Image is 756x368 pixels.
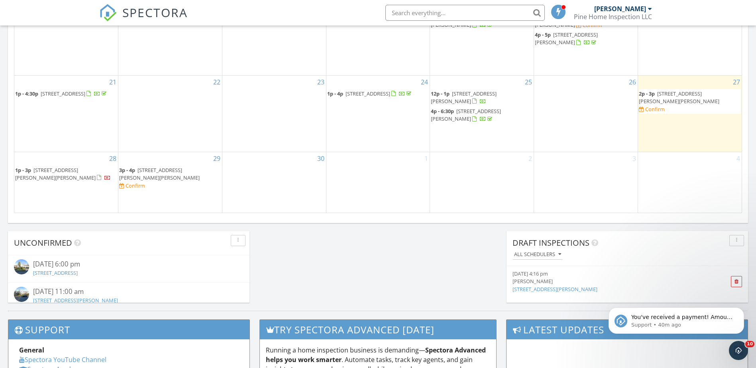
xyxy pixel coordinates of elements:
[326,152,430,213] td: Go to October 1, 2025
[431,90,497,105] a: 12p - 1p [STREET_ADDRESS][PERSON_NAME]
[639,106,665,113] a: Confirm
[535,31,598,46] a: 4p - 5p [STREET_ADDRESS][PERSON_NAME]
[122,4,188,21] span: SPECTORA
[527,152,534,165] a: Go to October 2, 2025
[627,76,638,88] a: Go to September 26, 2025
[119,166,200,181] span: [STREET_ADDRESS][PERSON_NAME][PERSON_NAME]
[431,90,450,97] span: 12p - 1p
[594,5,646,13] div: [PERSON_NAME]
[14,237,72,248] span: Unconfirmed
[126,182,145,189] div: Confirm
[14,287,29,302] img: streetview
[119,166,200,181] a: 3p - 4p [STREET_ADDRESS][PERSON_NAME][PERSON_NAME]
[431,108,454,115] span: 4p - 6:30p
[574,13,652,21] div: Pine Home Inspection LLC
[638,152,742,213] td: Go to October 4, 2025
[119,182,145,190] a: Confirm
[41,90,85,97] span: [STREET_ADDRESS]
[212,152,222,165] a: Go to September 29, 2025
[513,278,704,285] div: [PERSON_NAME]
[431,90,497,105] span: [STREET_ADDRESS][PERSON_NAME]
[638,75,742,152] td: Go to September 27, 2025
[639,89,741,114] a: 2p - 3p [STREET_ADDRESS][PERSON_NAME][PERSON_NAME] Confirm
[430,152,534,213] td: Go to October 2, 2025
[118,152,222,213] td: Go to September 29, 2025
[266,346,486,364] strong: Spectora Advanced helps you work smarter
[222,152,326,213] td: Go to September 30, 2025
[119,166,221,191] a: 3p - 4p [STREET_ADDRESS][PERSON_NAME][PERSON_NAME] Confirm
[513,270,704,293] a: [DATE] 4:16 pm [PERSON_NAME] [STREET_ADDRESS][PERSON_NAME]
[631,152,638,165] a: Go to October 3, 2025
[535,30,637,47] a: 4p - 5p [STREET_ADDRESS][PERSON_NAME]
[14,152,118,213] td: Go to September 28, 2025
[316,152,326,165] a: Go to September 30, 2025
[513,270,704,278] div: [DATE] 4:16 pm
[534,75,638,152] td: Go to September 26, 2025
[15,89,117,99] a: 1p - 4:30p [STREET_ADDRESS]
[513,249,563,260] button: All schedulers
[431,14,497,28] span: [STREET_ADDRESS][PERSON_NAME]
[15,166,111,181] a: 1p - 3p [STREET_ADDRESS][PERSON_NAME][PERSON_NAME]
[513,237,589,248] span: Draft Inspections
[33,297,118,304] a: [STREET_ADDRESS][PERSON_NAME]
[597,291,756,346] iframe: Intercom notifications message
[33,287,224,297] div: [DATE] 11:00 am
[639,90,655,97] span: 2p - 3p
[14,75,118,152] td: Go to September 21, 2025
[15,90,38,97] span: 1p - 4:30p
[745,341,754,347] span: 10
[419,76,430,88] a: Go to September 24, 2025
[14,259,29,274] img: streetview
[316,76,326,88] a: Go to September 23, 2025
[731,76,742,88] a: Go to September 27, 2025
[639,90,719,105] a: 2p - 3p [STREET_ADDRESS][PERSON_NAME][PERSON_NAME]
[108,152,118,165] a: Go to September 28, 2025
[645,106,665,112] div: Confirm
[15,166,31,174] span: 1p - 3p
[535,14,603,28] span: [STREET_ADDRESS][PERSON_NAME]
[423,152,430,165] a: Go to October 1, 2025
[118,75,222,152] td: Go to September 22, 2025
[639,90,719,105] span: [STREET_ADDRESS][PERSON_NAME][PERSON_NAME]
[99,4,117,22] img: The Best Home Inspection Software - Spectora
[119,166,135,174] span: 3p - 4p
[346,90,390,97] span: [STREET_ADDRESS]
[535,14,603,28] a: 11a - 12p [STREET_ADDRESS][PERSON_NAME]
[33,269,78,276] a: [STREET_ADDRESS]
[108,76,118,88] a: Go to September 21, 2025
[430,75,534,152] td: Go to September 25, 2025
[8,320,249,339] h3: Support
[534,152,638,213] td: Go to October 3, 2025
[431,14,497,28] a: 10a - 1p [STREET_ADDRESS][PERSON_NAME]
[735,152,742,165] a: Go to October 4, 2025
[99,11,188,27] a: SPECTORA
[327,89,429,99] a: 1p - 4p [STREET_ADDRESS]
[260,320,496,339] h3: Try spectora advanced [DATE]
[14,287,243,306] a: [DATE] 11:00 am [STREET_ADDRESS][PERSON_NAME]
[19,355,106,364] a: Spectora YouTube Channel
[212,76,222,88] a: Go to September 22, 2025
[507,320,748,339] h3: Latest Updates
[15,90,108,97] a: 1p - 4:30p [STREET_ADDRESS]
[19,346,44,354] strong: General
[15,166,117,183] a: 1p - 3p [STREET_ADDRESS][PERSON_NAME][PERSON_NAME]
[327,90,413,97] a: 1p - 4p [STREET_ADDRESS]
[15,166,96,181] span: [STREET_ADDRESS][PERSON_NAME][PERSON_NAME]
[385,5,545,21] input: Search everything...
[583,22,602,28] div: Confirm
[327,90,343,97] span: 1p - 4p
[33,259,224,269] div: [DATE] 6:00 pm
[14,259,243,278] a: [DATE] 6:00 pm [STREET_ADDRESS]
[513,286,597,293] a: [STREET_ADDRESS][PERSON_NAME]
[514,252,561,257] div: All schedulers
[326,75,430,152] td: Go to September 24, 2025
[431,89,533,106] a: 12p - 1p [STREET_ADDRESS][PERSON_NAME]
[535,31,551,38] span: 4p - 5p
[535,31,598,46] span: [STREET_ADDRESS][PERSON_NAME]
[431,108,501,122] a: 4p - 6:30p [STREET_ADDRESS][PERSON_NAME]
[431,107,533,124] a: 4p - 6:30p [STREET_ADDRESS][PERSON_NAME]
